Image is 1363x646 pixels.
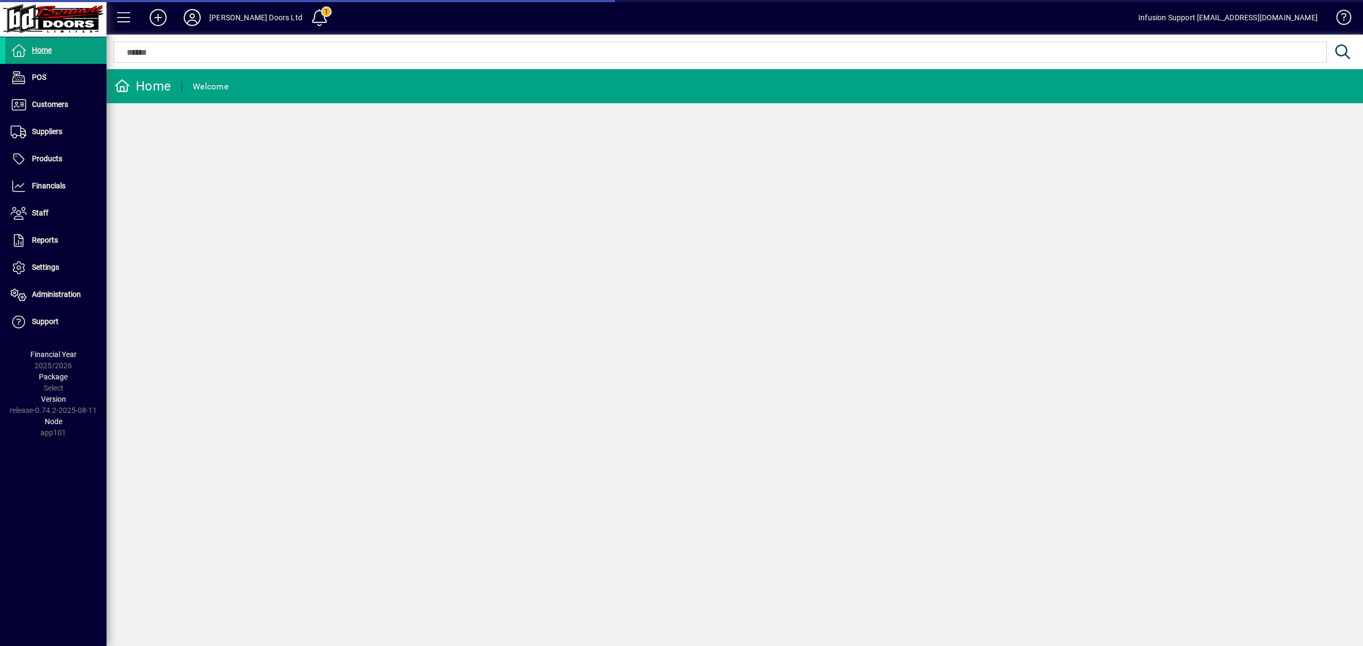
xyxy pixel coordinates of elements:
[5,64,106,91] a: POS
[32,154,62,163] span: Products
[193,78,228,95] div: Welcome
[32,317,59,326] span: Support
[141,8,175,27] button: Add
[5,146,106,172] a: Products
[1138,9,1318,26] div: Infusion Support [EMAIL_ADDRESS][DOMAIN_NAME]
[32,290,81,299] span: Administration
[5,281,106,308] a: Administration
[5,173,106,200] a: Financials
[32,73,46,81] span: POS
[5,119,106,145] a: Suppliers
[32,209,48,217] span: Staff
[114,78,171,95] div: Home
[32,46,52,54] span: Home
[5,200,106,227] a: Staff
[32,127,62,136] span: Suppliers
[5,92,106,118] a: Customers
[209,9,302,26] div: [PERSON_NAME] Doors Ltd
[30,350,77,359] span: Financial Year
[32,181,65,190] span: Financials
[32,236,58,244] span: Reports
[32,100,68,109] span: Customers
[5,227,106,254] a: Reports
[39,372,68,381] span: Package
[41,395,66,403] span: Version
[175,8,209,27] button: Profile
[45,417,62,426] span: Node
[5,254,106,281] a: Settings
[5,309,106,335] a: Support
[32,263,59,271] span: Settings
[1328,2,1350,37] a: Knowledge Base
